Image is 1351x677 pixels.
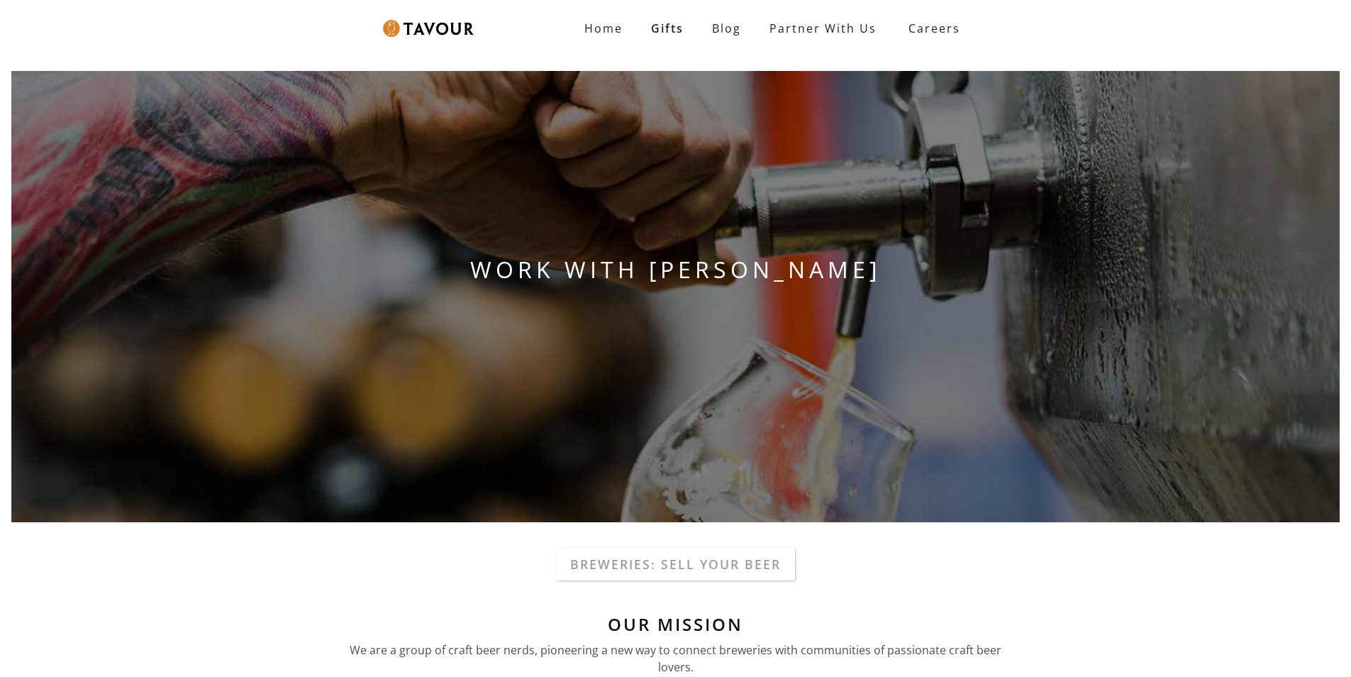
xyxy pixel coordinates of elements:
a: Gifts [637,14,698,43]
h1: WORK WITH [PERSON_NAME] [11,253,1340,287]
h6: Our Mission [343,616,1009,633]
strong: Careers [908,14,960,43]
a: Partner With Us [755,14,891,43]
a: Blog [698,14,755,43]
a: Breweries: Sell your beer [556,548,795,580]
a: Home [570,14,637,43]
strong: Home [584,21,623,36]
a: Careers [891,9,971,48]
